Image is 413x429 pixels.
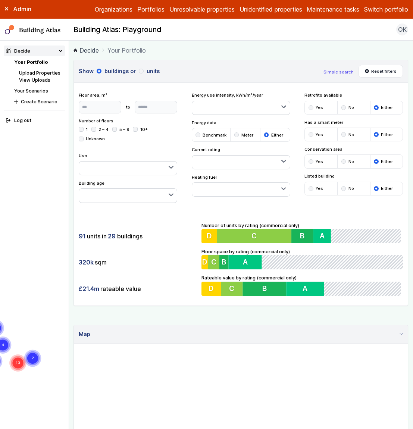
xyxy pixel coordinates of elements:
[192,120,290,142] div: Energy data
[315,229,332,243] button: A
[217,229,292,243] button: C
[108,232,116,240] span: 29
[321,231,326,240] span: A
[222,258,226,267] span: B
[208,255,219,269] button: C
[73,46,99,55] a: Decide
[74,325,408,344] summary: Map
[79,229,197,243] div: units in buildings
[304,119,403,125] span: Has a smart meter
[243,282,287,296] button: B
[307,5,359,14] a: Maintenance tasks
[4,115,65,126] button: Log out
[219,255,229,269] button: B
[396,24,408,35] button: OK
[192,92,290,115] div: Energy use intensity, kWh/m²/year
[304,146,403,152] span: Conservation area
[79,153,177,175] div: Use
[292,229,314,243] button: B
[73,25,162,35] h2: Building Atlas: Playground
[201,222,403,244] div: Number of units by rating (commercial only)
[79,92,177,113] div: Floor area, m²
[79,232,86,240] span: 91
[252,231,257,240] span: C
[304,284,309,293] span: A
[211,258,216,267] span: C
[79,118,177,148] div: Number of floors
[209,284,214,293] span: D
[201,255,208,269] button: D
[19,70,60,76] a: Upload Properties
[221,282,243,296] button: C
[364,5,408,14] button: Switch portfolio
[5,25,15,35] img: main-0bbd2752.svg
[192,147,290,169] div: Current rating
[201,229,217,243] button: D
[201,274,403,296] div: Rateable value by rating (commercial only)
[287,282,325,296] button: A
[263,284,267,293] span: B
[240,5,302,14] a: Unidentified properties
[14,88,48,94] a: Your Scenarios
[228,255,262,269] button: A
[79,101,177,113] form: to
[4,46,65,56] summary: Decide
[359,65,403,78] button: Reset filters
[201,282,221,296] button: D
[229,284,235,293] span: C
[107,46,146,55] span: Your Portfolio
[79,255,197,269] div: sqm
[79,282,197,296] div: rateable value
[301,231,306,240] span: B
[79,258,94,266] span: 320k
[6,47,30,54] div: Decide
[243,258,248,267] span: A
[95,5,132,14] a: Organizations
[323,69,354,75] button: Simple search
[79,67,319,75] h3: Show
[169,5,235,14] a: Unresolvable properties
[14,59,48,65] a: Your Portfolio
[201,248,403,270] div: Floor space by rating (commercial only)
[398,25,407,34] span: OK
[192,174,290,197] div: Heating fuel
[19,77,50,83] a: View Uploads
[304,92,403,98] span: Retrofits available
[79,285,99,293] span: £21.4m
[207,231,212,240] span: D
[202,258,207,267] span: D
[79,180,177,203] div: Building age
[137,5,165,14] a: Portfolios
[304,173,403,179] span: Listed building
[12,96,65,107] button: Create Scenario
